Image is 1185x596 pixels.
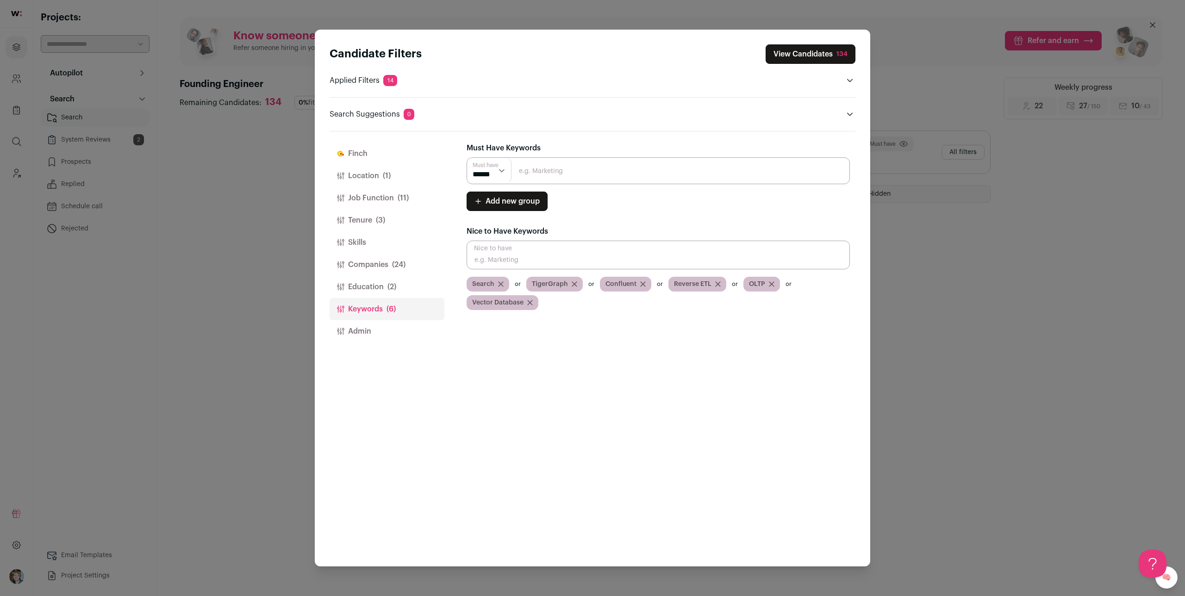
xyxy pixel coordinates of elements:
span: 14 [383,75,397,86]
span: (11) [398,192,409,204]
span: TigerGraph [532,279,568,289]
button: Open applied filters [844,75,855,86]
span: Search [472,279,494,289]
span: 0 [404,109,414,120]
label: Must Have Keywords [467,143,541,154]
span: (3) [376,215,385,226]
span: Nice to Have Keywords [467,228,548,235]
span: (2) [387,281,396,292]
button: Skills [330,231,444,254]
span: OLTP [749,279,765,289]
button: Finch [330,143,444,165]
button: Admin [330,320,444,342]
button: Close search preferences [766,44,855,64]
iframe: Toggle Customer Support [1139,550,1166,577]
p: Search Suggestions [330,109,414,120]
input: e.g. Marketing [467,241,850,269]
input: e.g. Marketing [467,157,850,184]
button: Location(1) [330,165,444,187]
span: (6) [387,304,396,315]
span: Confluent [605,279,636,289]
button: Job Function(11) [330,187,444,209]
button: Tenure(3) [330,209,444,231]
p: Applied Filters [330,75,397,86]
span: Add new group [486,196,540,207]
span: (1) [383,170,391,181]
button: Add new group [467,192,548,211]
button: Companies(24) [330,254,444,276]
a: 🧠 [1155,566,1178,589]
span: Vector Database [472,298,524,307]
button: Education(2) [330,276,444,298]
button: Keywords(6) [330,298,444,320]
strong: Candidate Filters [330,49,422,60]
div: 134 [836,50,848,59]
span: Reverse ETL [674,279,711,289]
span: (24) [392,259,405,270]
